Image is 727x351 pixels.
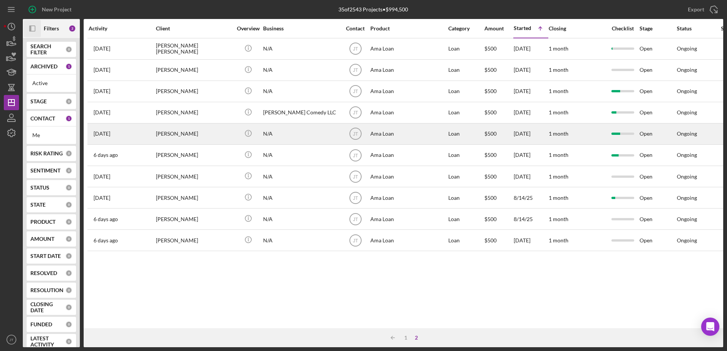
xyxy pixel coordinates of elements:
div: Open [640,230,676,250]
div: Amount [484,25,513,32]
div: Me [32,132,70,138]
b: LATEST ACTIVITY [30,335,65,348]
time: 1 month [549,66,568,73]
div: Loan [448,39,484,59]
time: 1 month [549,194,568,201]
div: [PERSON_NAME] [156,230,232,250]
time: 2025-08-13 02:35 [94,67,110,73]
div: Loan [448,230,484,250]
div: 0 [65,236,72,242]
div: 1 [65,115,72,122]
div: $500 [484,209,513,229]
b: Filters [44,25,59,32]
time: 1 month [549,173,568,180]
div: 8/14/25 [514,188,548,208]
text: JT [10,338,14,342]
div: Ongoing [677,152,697,158]
text: JT [353,217,358,222]
div: Open [640,209,676,229]
time: 2025-08-14 04:09 [94,195,110,201]
text: JT [353,195,358,201]
time: 2025-08-15 00:52 [94,237,118,243]
div: Ama Loan [370,209,446,229]
div: Ama Loan [370,60,446,80]
div: Closing [549,25,606,32]
div: Open [640,166,676,187]
div: 0 [65,304,72,311]
div: Product [370,25,446,32]
button: JT [4,332,19,347]
b: STAGE [30,98,47,104]
time: 2025-08-14 22:36 [94,152,118,158]
div: Ongoing [677,237,697,243]
text: JT [353,174,358,179]
time: 2025-08-13 01:48 [94,46,110,52]
div: 0 [65,201,72,208]
div: Open Intercom Messenger [701,318,719,336]
div: N/A [263,145,339,165]
b: AMOUNT [30,236,54,242]
div: N/A [263,188,339,208]
div: Open [640,188,676,208]
div: Open [640,60,676,80]
div: Checklist [606,25,639,32]
div: Ama Loan [370,81,446,101]
div: Ama Loan [370,39,446,59]
div: Ama Loan [370,124,446,144]
div: [DATE] [514,103,548,123]
div: N/A [263,39,339,59]
div: $500 [484,188,513,208]
b: RESOLUTION [30,287,63,293]
div: 0 [65,287,72,294]
div: Loan [448,124,484,144]
div: $500 [484,39,513,59]
div: Stage [640,25,676,32]
div: $500 [484,60,513,80]
div: [DATE] [514,166,548,187]
div: Active [32,80,70,86]
div: Open [640,39,676,59]
div: Status [677,25,713,32]
b: SEARCH FILTER [30,43,65,55]
b: CONTACT [30,115,55,122]
div: N/A [263,230,339,250]
div: Loan [448,166,484,187]
div: $500 [484,81,513,101]
div: Ongoing [677,131,697,137]
div: Loan [448,81,484,101]
div: [PERSON_NAME] [156,209,232,229]
div: [DATE] [514,230,548,250]
div: Started [514,25,531,31]
div: Open [640,145,676,165]
div: 0 [65,338,72,345]
div: 0 [65,184,72,191]
div: Ongoing [677,67,697,73]
div: 2 [411,335,422,341]
div: $500 [484,124,513,144]
div: Ama Loan [370,103,446,123]
div: 0 [65,253,72,259]
div: $500 [484,145,513,165]
div: [DATE] [514,60,548,80]
div: Business [263,25,339,32]
div: Ama Loan [370,188,446,208]
time: 1 month [549,216,568,222]
button: New Project [23,2,79,17]
div: [DATE] [514,81,548,101]
div: 35 of 2543 Projects • $994,500 [338,6,408,13]
time: 1 month [549,130,568,137]
time: 1 month [549,88,568,94]
time: 2025-08-13 21:56 [94,109,110,115]
b: STATE [30,202,46,208]
div: 8/14/25 [514,209,548,229]
b: STATUS [30,185,49,191]
time: 1 month [549,237,568,243]
div: Ama Loan [370,230,446,250]
div: Open [640,81,676,101]
text: JT [353,68,358,73]
div: Ongoing [677,46,697,52]
div: Ongoing [677,195,697,201]
time: 1 month [549,45,568,52]
div: 2 [68,25,76,32]
b: ARCHIVED [30,63,57,70]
